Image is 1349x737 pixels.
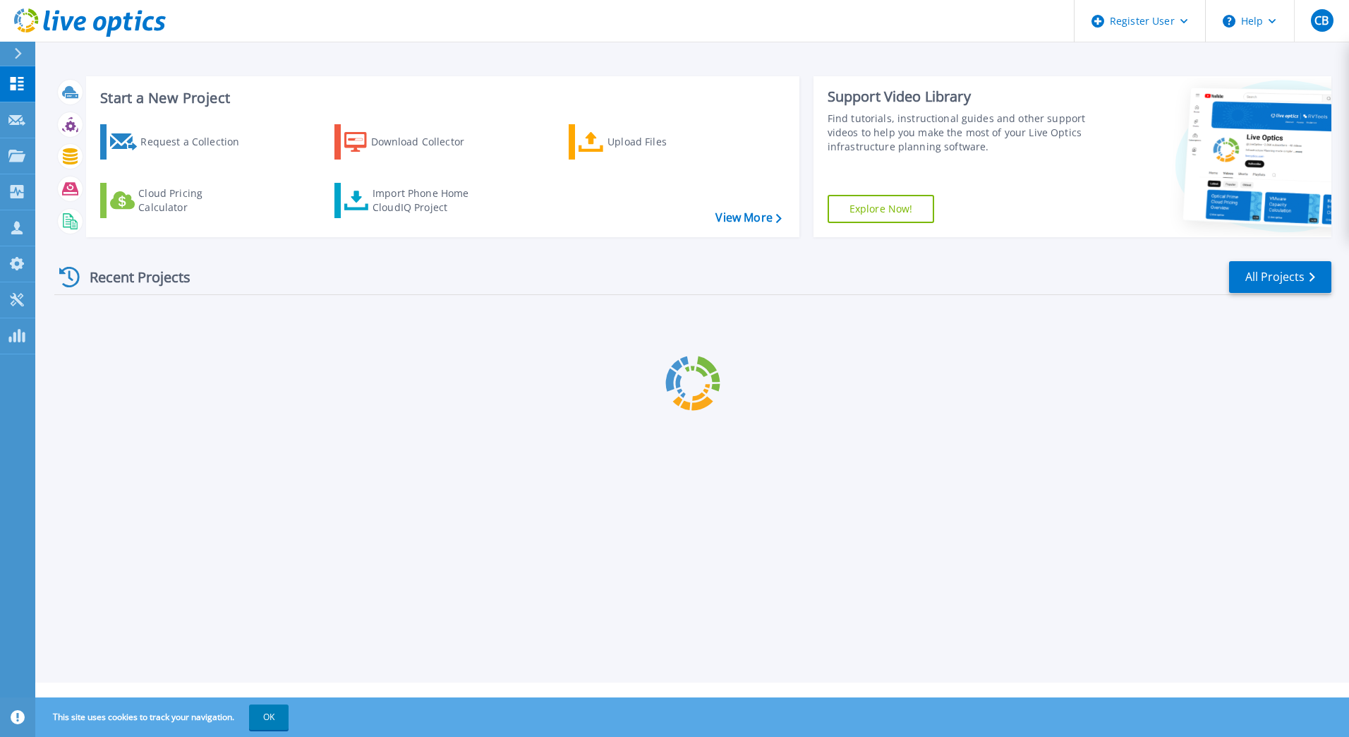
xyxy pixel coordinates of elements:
span: This site uses cookies to track your navigation. [39,705,289,730]
div: Support Video Library [828,88,1091,106]
div: Cloud Pricing Calculator [138,186,251,215]
a: Request a Collection [100,124,258,160]
span: CB [1314,15,1329,26]
a: Cloud Pricing Calculator [100,183,258,218]
a: View More [715,211,781,224]
div: Upload Files [607,128,720,156]
a: All Projects [1229,261,1331,293]
button: OK [249,705,289,730]
h3: Start a New Project [100,90,781,106]
div: Request a Collection [140,128,253,156]
div: Import Phone Home CloudIQ Project [373,186,483,215]
div: Find tutorials, instructional guides and other support videos to help you make the most of your L... [828,112,1091,154]
div: Download Collector [371,128,484,156]
a: Upload Files [569,124,726,160]
a: Download Collector [334,124,492,160]
a: Explore Now! [828,195,935,223]
div: Recent Projects [54,260,210,294]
